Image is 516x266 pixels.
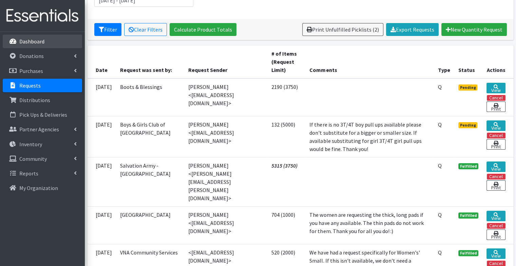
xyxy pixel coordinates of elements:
[267,206,306,244] td: 704 (1000)
[267,116,306,157] td: 132 (5000)
[19,126,59,133] p: Partner Agencies
[458,212,479,218] span: Fulfilled
[486,248,505,259] a: View
[19,38,44,45] p: Dashboard
[88,45,116,78] th: Date
[486,101,505,112] a: Print
[3,108,82,121] a: Pick Ups & Deliveries
[438,249,442,256] abbr: Quantity
[305,116,434,157] td: If there is no 3T/4T boy pull ups available please don't substitute for a bigger or smaller size....
[19,97,50,103] p: Distributions
[441,23,507,36] a: New Quantity Request
[19,82,41,89] p: Requests
[184,116,267,157] td: [PERSON_NAME] <[EMAIL_ADDRESS][DOMAIN_NAME]>
[116,78,184,116] td: Boots & Blessings
[184,157,267,206] td: [PERSON_NAME] <[PERSON_NAME][EMAIL_ADDRESS][PERSON_NAME][DOMAIN_NAME]>
[486,211,505,221] a: View
[438,162,442,169] abbr: Quantity
[116,116,184,157] td: Boys & Girls Club of [GEOGRAPHIC_DATA]
[486,180,505,191] a: Print
[3,93,82,107] a: Distributions
[487,174,505,179] button: Cancel
[267,45,306,78] th: # of Items (Request Limit)
[458,84,478,91] span: Pending
[487,223,505,229] button: Cancel
[458,250,479,256] span: Fulfilled
[19,155,47,162] p: Community
[3,122,82,136] a: Partner Agencies
[486,139,505,150] a: Print
[482,45,513,78] th: Actions
[184,206,267,244] td: [PERSON_NAME] <[EMAIL_ADDRESS][DOMAIN_NAME]>
[88,157,116,206] td: [DATE]
[88,206,116,244] td: [DATE]
[267,78,306,116] td: 2190 (3750)
[3,181,82,195] a: My Organization
[305,206,434,244] td: The women are requesting the thick, long pads if you have any available. The thin pads do not wor...
[302,23,383,36] a: Print Unfulfilled Picklists (2)
[116,206,184,244] td: [GEOGRAPHIC_DATA]
[487,133,505,138] button: Cancel
[19,141,42,148] p: Inventory
[454,45,483,78] th: Status
[486,161,505,172] a: View
[19,111,67,118] p: Pick Ups & Deliveries
[3,49,82,63] a: Donations
[88,116,116,157] td: [DATE]
[458,122,478,128] span: Pending
[438,121,442,128] abbr: Quantity
[116,157,184,206] td: Salvation Army - [GEOGRAPHIC_DATA]
[184,45,267,78] th: Request Sender
[3,137,82,151] a: Inventory
[434,45,454,78] th: Type
[3,4,82,27] img: HumanEssentials
[3,35,82,48] a: Dashboard
[438,211,442,218] abbr: Quantity
[19,170,38,177] p: Reports
[116,45,184,78] th: Request was sent by:
[94,23,121,36] button: Filter
[305,45,434,78] th: Comments
[486,229,505,240] a: Print
[438,83,442,90] abbr: Quantity
[486,120,505,131] a: View
[88,78,116,116] td: [DATE]
[19,53,44,59] p: Donations
[486,83,505,93] a: View
[267,157,306,206] td: 5315 (3750)
[124,23,167,36] a: Clear Filters
[458,163,479,169] span: Fulfilled
[184,78,267,116] td: [PERSON_NAME] <[EMAIL_ADDRESS][DOMAIN_NAME]>
[487,95,505,101] button: Cancel
[3,79,82,92] a: Requests
[19,185,58,191] p: My Organization
[170,23,236,36] a: Calculate Product Totals
[19,68,43,74] p: Purchases
[3,64,82,78] a: Purchases
[386,23,439,36] a: Export Requests
[3,152,82,166] a: Community
[3,167,82,180] a: Reports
